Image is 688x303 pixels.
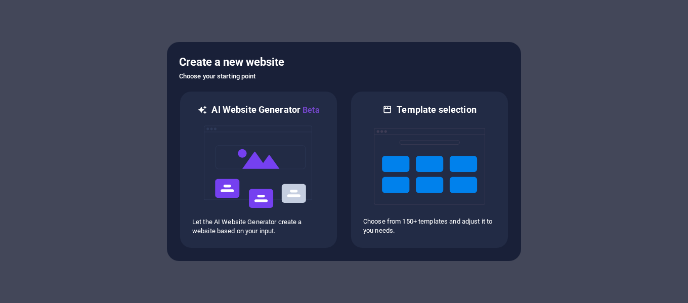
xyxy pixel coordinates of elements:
[203,116,314,218] img: ai
[300,105,320,115] span: Beta
[397,104,476,116] h6: Template selection
[179,54,509,70] h5: Create a new website
[179,91,338,249] div: AI Website GeneratorBetaaiLet the AI Website Generator create a website based on your input.
[179,70,509,82] h6: Choose your starting point
[192,218,325,236] p: Let the AI Website Generator create a website based on your input.
[363,217,496,235] p: Choose from 150+ templates and adjust it to you needs.
[350,91,509,249] div: Template selectionChoose from 150+ templates and adjust it to you needs.
[211,104,319,116] h6: AI Website Generator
